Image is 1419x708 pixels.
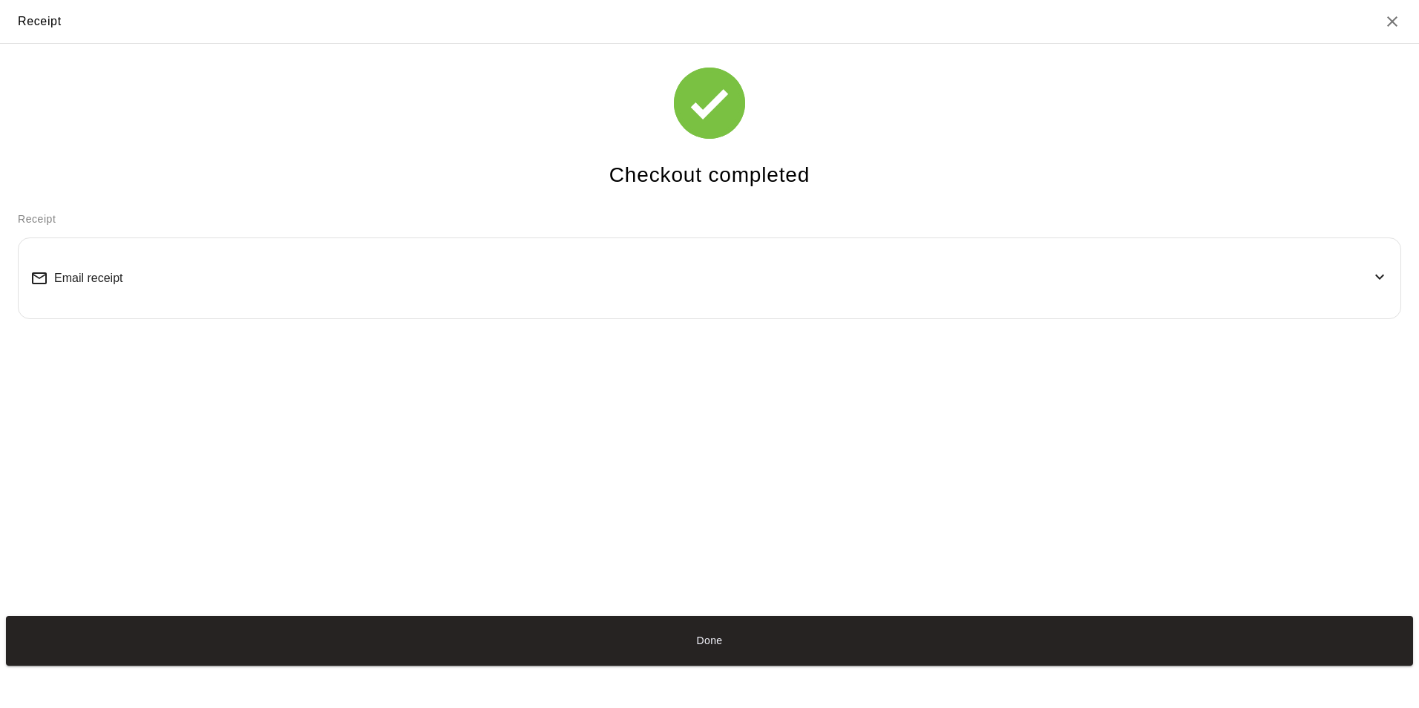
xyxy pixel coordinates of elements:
[18,212,1401,227] p: Receipt
[6,616,1413,666] button: Done
[18,12,62,31] div: Receipt
[609,163,810,189] h4: Checkout completed
[54,272,122,285] span: Email receipt
[1383,13,1401,30] button: Close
